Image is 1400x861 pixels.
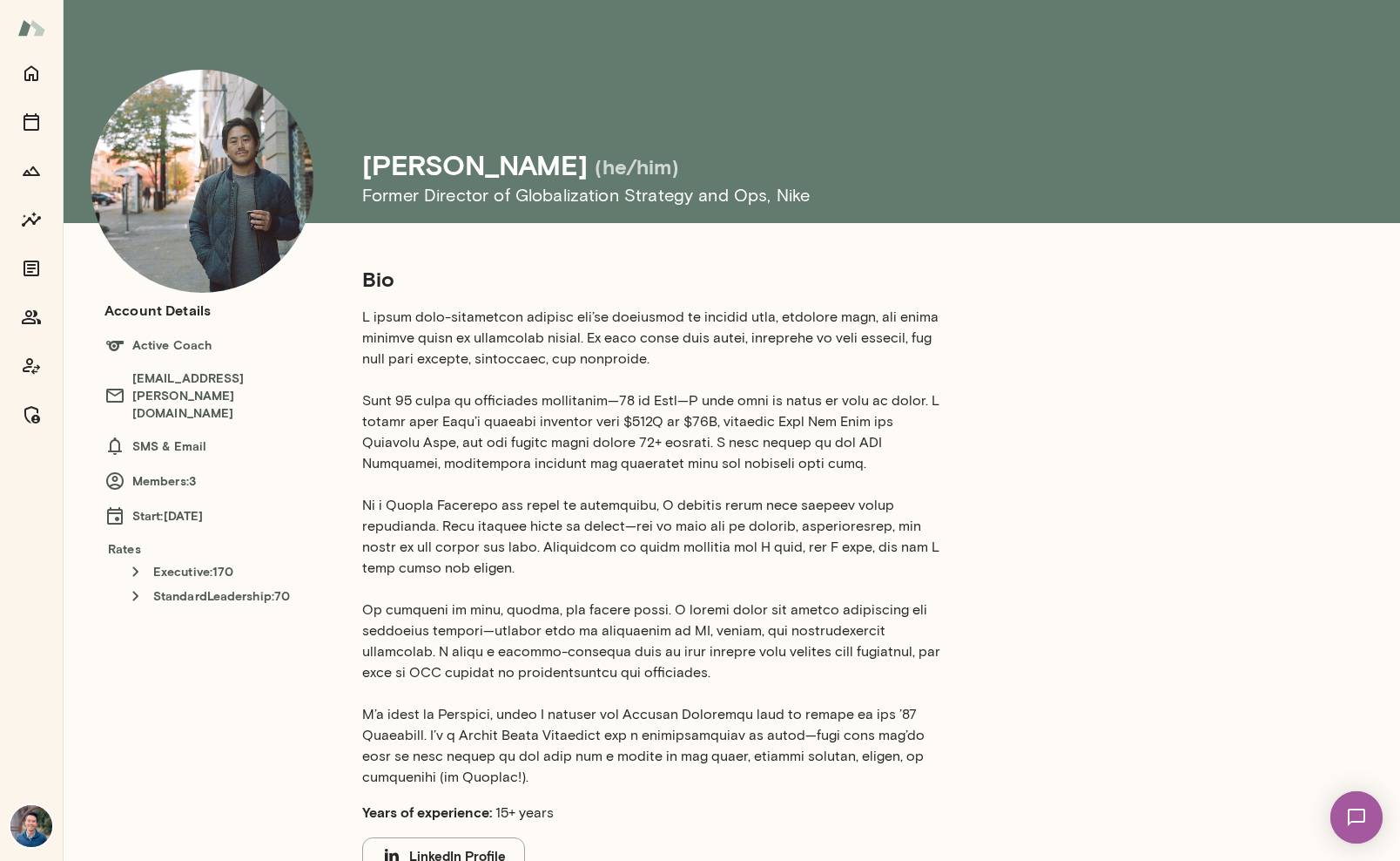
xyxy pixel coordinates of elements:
button: Members [14,300,49,335]
h6: Account Details [104,300,211,321]
h4: [PERSON_NAME] [362,148,588,181]
button: Home [14,56,49,91]
h6: Members: 3 [104,471,327,492]
img: Alex Yu [10,805,52,847]
button: Coach app [14,349,49,383]
img: Mento [17,11,45,44]
p: L ipsum dolo-sitametcon adipisc eli’se doeiusmod te incidid utla, etdolore magn, ali enima minimv... [362,307,947,788]
b: Years of experience: [362,803,492,820]
h6: Executive : 170 [125,561,327,582]
h6: SMS & Email [104,436,327,457]
h6: Former Director of Globalization Strategy and Ops , Nike [362,181,1379,209]
h5: (he/him) [595,153,679,180]
button: Insights [14,202,49,237]
p: 15+ years [362,802,947,824]
button: Growth Plan [14,153,49,188]
h6: Active Coach [104,335,327,356]
button: Sessions [14,105,49,139]
h6: StandardLeadership : 70 [125,586,327,607]
h6: Start: [DATE] [104,505,327,526]
h6: Rates [104,540,327,558]
h5: Bio [362,265,947,293]
button: Documents [14,251,49,286]
h6: [EMAIL_ADDRESS][PERSON_NAME][DOMAIN_NAME] [104,369,327,422]
button: Manage [14,397,49,432]
img: Gene Lee [91,70,313,293]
